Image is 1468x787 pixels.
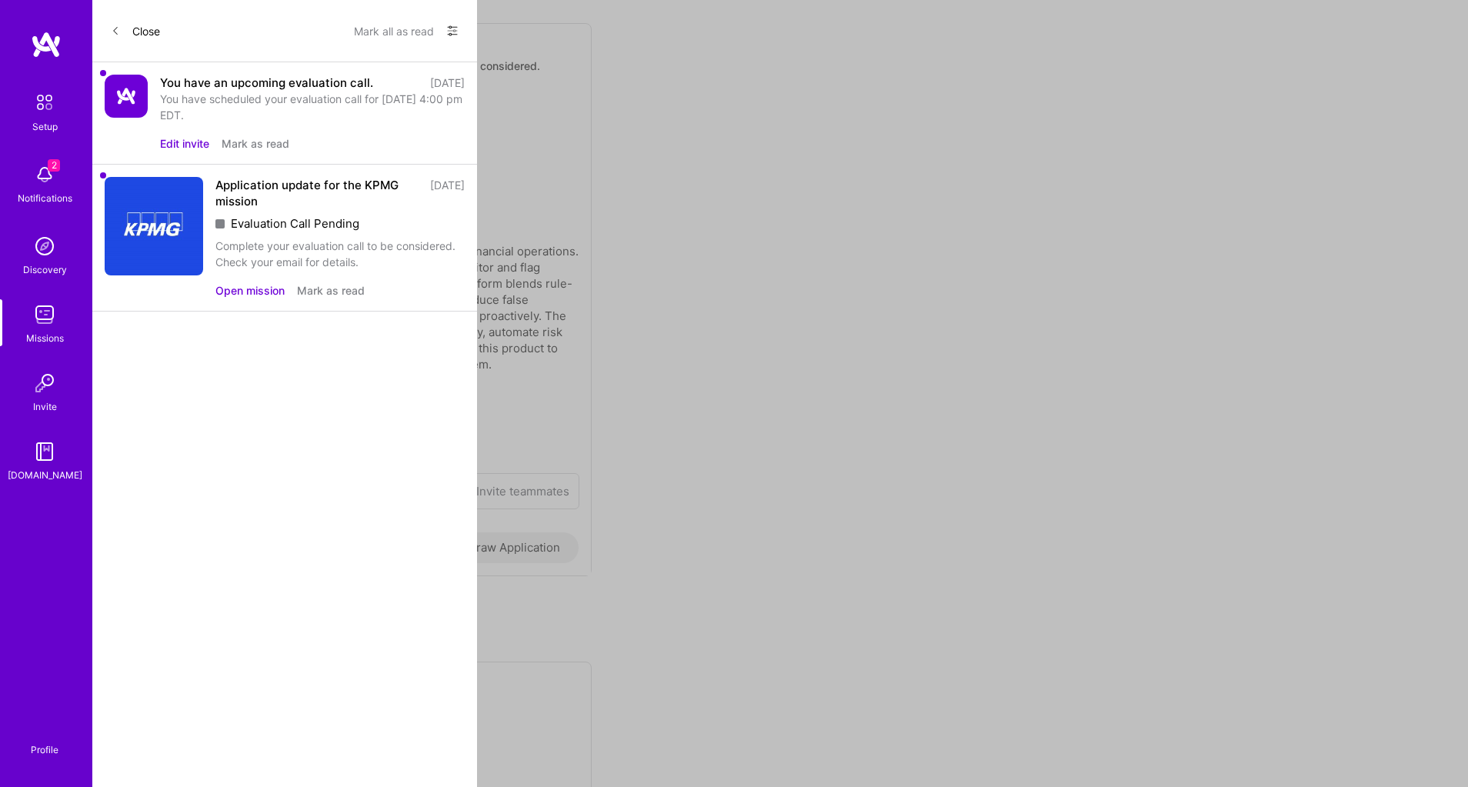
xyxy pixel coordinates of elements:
[215,215,465,232] div: Evaluation Call Pending
[29,368,60,399] img: Invite
[28,86,61,118] img: setup
[297,282,365,298] button: Mark as read
[160,91,465,123] div: You have scheduled your evaluation call for [DATE] 4:00 pm EDT.
[29,299,60,330] img: teamwork
[105,75,148,118] img: Company Logo
[215,282,285,298] button: Open mission
[111,18,160,43] button: Close
[8,467,82,483] div: [DOMAIN_NAME]
[25,725,64,756] a: Profile
[215,238,465,270] div: Complete your evaluation call to be considered. Check your email for details.
[26,330,64,346] div: Missions
[105,177,203,275] img: Company Logo
[33,399,57,415] div: Invite
[222,135,289,152] button: Mark as read
[23,262,67,278] div: Discovery
[29,436,60,467] img: guide book
[29,231,60,262] img: discovery
[31,742,58,756] div: Profile
[160,135,209,152] button: Edit invite
[31,31,62,58] img: logo
[430,177,465,209] div: [DATE]
[215,177,421,209] div: Application update for the KPMG mission
[354,18,434,43] button: Mark all as read
[32,118,58,135] div: Setup
[160,75,373,91] div: You have an upcoming evaluation call.
[430,75,465,91] div: [DATE]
